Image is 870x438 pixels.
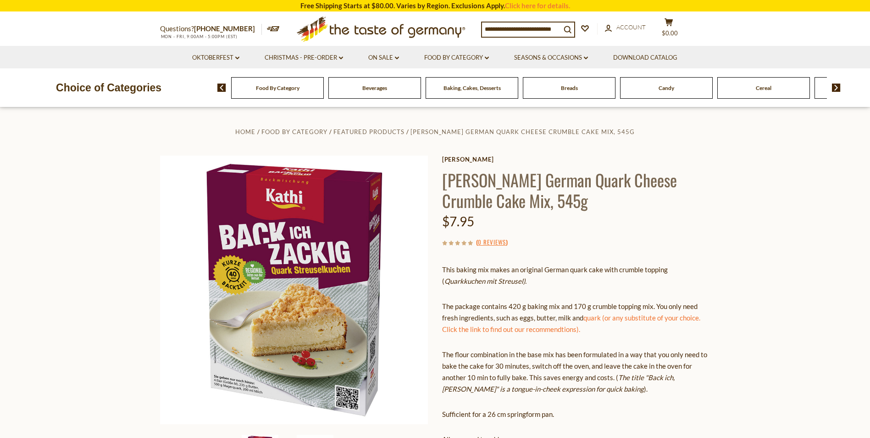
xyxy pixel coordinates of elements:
[160,23,262,35] p: Questions?
[424,53,489,63] a: Food By Category
[442,349,710,395] p: The flour combination in the base mix has been formulated in a way that you only need to bake the...
[217,84,226,92] img: previous arrow
[192,53,239,63] a: Oktoberfest
[561,84,578,91] a: Breads
[613,53,677,63] a: Download Catalog
[756,84,771,91] a: Cereal
[265,53,343,63] a: Christmas - PRE-ORDER
[194,24,255,33] a: [PHONE_NUMBER]
[443,84,501,91] a: Baking, Cakes, Desserts
[235,128,255,135] a: Home
[442,213,474,229] span: $7.95
[832,84,841,92] img: next arrow
[442,301,710,335] p: The package contains 420 g baking mix and 170 g crumble topping mix. You only need fresh ingredie...
[160,156,428,424] img: Kathi German Quark Cheese Crumble Cake Mix, 545g
[368,53,399,63] a: On Sale
[616,23,646,31] span: Account
[442,156,710,163] a: [PERSON_NAME]
[410,128,635,135] a: [PERSON_NAME] German Quark Cheese Crumble Cake Mix, 545g
[362,84,387,91] a: Beverages
[514,53,588,63] a: Seasons & Occasions
[444,277,526,285] em: Quarkkuchen mit Streusel).
[333,128,405,135] a: Featured Products
[442,409,710,420] p: Sufficient for a 26 cm springform pan.
[442,169,710,211] h1: [PERSON_NAME] German Quark Cheese Crumble Cake Mix, 545g
[160,34,238,39] span: MON - FRI, 9:00AM - 5:00PM (EST)
[261,128,327,135] a: Food By Category
[442,264,710,287] p: This baking mix makes an original German quark cake with crumble topping (
[659,84,674,91] a: Candy
[478,237,506,247] a: 0 Reviews
[505,1,570,10] a: Click here for details.
[655,18,683,41] button: $0.00
[256,84,299,91] a: Food By Category
[476,237,508,247] span: ( )
[662,29,678,37] span: $0.00
[605,22,646,33] a: Account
